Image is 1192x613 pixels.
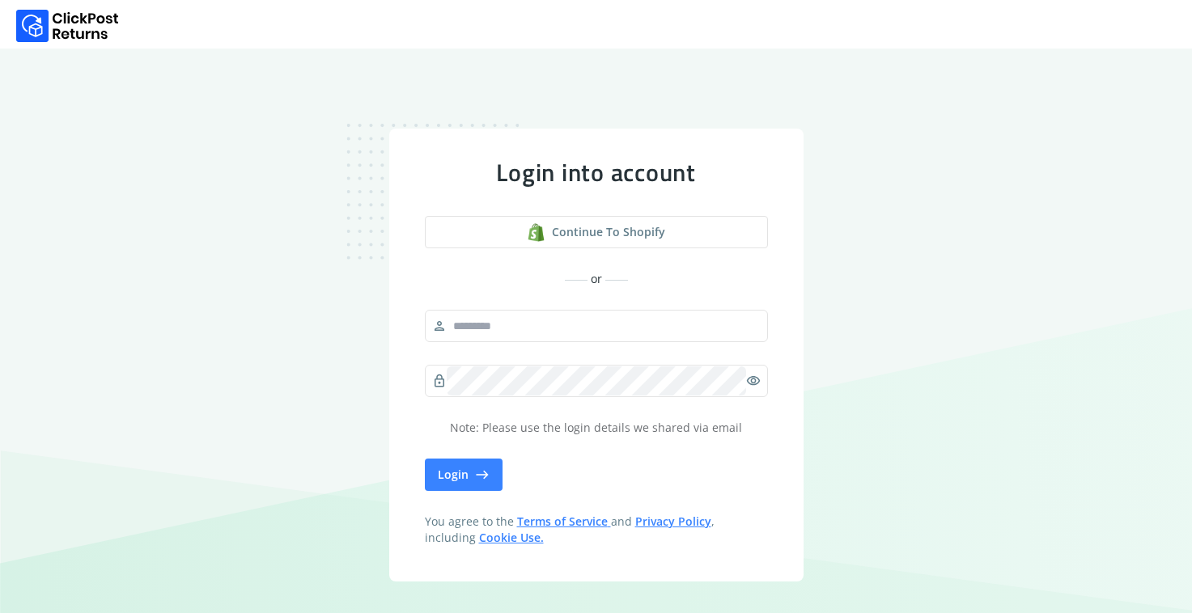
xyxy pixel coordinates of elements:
[425,459,503,491] button: Login east
[527,223,545,242] img: shopify logo
[425,271,768,287] div: or
[16,10,119,42] img: Logo
[475,463,490,486] span: east
[432,370,447,392] span: lock
[425,216,768,248] a: shopify logoContinue to shopify
[425,420,768,436] p: Note: Please use the login details we shared via email
[479,530,544,545] a: Cookie Use.
[425,514,768,546] span: You agree to the and , including
[552,224,665,240] span: Continue to shopify
[432,315,447,337] span: person
[425,216,768,248] button: Continue to shopify
[425,158,768,187] div: Login into account
[746,370,761,392] span: visibility
[517,514,611,529] a: Terms of Service
[635,514,711,529] a: Privacy Policy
